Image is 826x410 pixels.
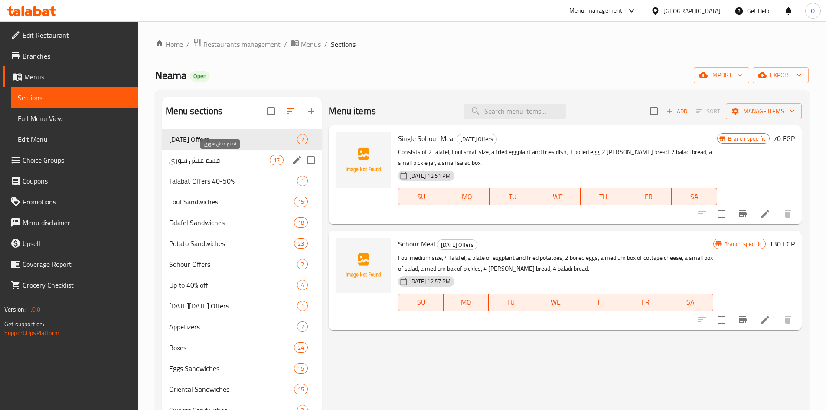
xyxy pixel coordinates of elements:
span: Neama [155,66,186,85]
span: Full Menu View [18,113,131,124]
div: items [294,342,308,353]
span: [DATE] 12:57 PM [406,277,454,285]
li: / [284,39,287,49]
span: Get support on: [4,318,44,330]
div: Ramadan Offers [169,134,297,144]
span: TH [582,296,620,308]
h6: 70 EGP [773,132,795,144]
div: [DATE][DATE] Offers1 [162,295,322,316]
span: Select section [645,102,663,120]
div: Falafel Sandwiches18 [162,212,322,233]
button: TU [490,188,535,205]
span: 15 [294,364,307,373]
span: Manage items [733,106,795,117]
span: [DATE] Offers [169,134,297,144]
span: Add [665,106,689,116]
div: items [294,363,308,374]
button: delete [777,203,798,224]
span: TU [492,296,530,308]
a: Branches [3,46,138,66]
div: items [297,321,308,332]
span: [DATE][DATE] Offers [169,301,297,311]
div: Talabat Offers 40-50%1 [162,171,322,191]
span: Sections [331,39,356,49]
span: Menus [301,39,321,49]
nav: breadcrumb [155,39,809,50]
button: WE [535,188,581,205]
div: [GEOGRAPHIC_DATA] [663,6,721,16]
div: items [297,134,308,144]
div: Sohour Offers2 [162,254,322,275]
span: SA [672,296,710,308]
div: Boxes24 [162,337,322,358]
span: Appetizers [169,321,297,332]
span: Up to 40% off [169,280,297,290]
button: edit [291,154,304,167]
span: 24 [294,344,307,352]
span: Select to update [712,311,731,329]
span: 4 [297,281,307,289]
div: items [294,217,308,228]
span: Grocery Checklist [23,280,131,290]
div: items [294,238,308,249]
span: Select all sections [262,102,280,120]
span: Choice Groups [23,155,131,165]
a: Restaurants management [193,39,281,50]
span: TU [493,190,532,203]
span: import [701,70,742,81]
button: FR [623,294,668,311]
a: Coupons [3,171,138,191]
span: Select to update [712,205,731,223]
span: قسم عيش سوري [169,155,270,165]
span: Falafel Sandwiches [169,217,294,228]
button: FR [626,188,672,205]
div: Menu-management [569,6,623,16]
button: WE [533,294,578,311]
span: Branch specific [725,134,769,143]
span: Sohour Meal [398,237,435,250]
span: Edit Restaurant [23,30,131,40]
div: items [297,259,308,269]
a: Menus [3,66,138,87]
div: Eggs Sandwiches [169,363,294,374]
input: search [464,104,566,119]
span: Talabat Offers 40-50% [169,176,297,186]
span: TH [584,190,623,203]
span: SU [402,190,441,203]
img: Single Sohour Meal [336,132,391,188]
button: SA [672,188,717,205]
span: 1.0.0 [27,304,40,315]
span: Edit Menu [18,134,131,144]
span: Coupons [23,176,131,186]
span: 15 [294,198,307,206]
div: Boxes [169,342,294,353]
button: Add section [301,101,322,121]
div: Ramadan Offers [457,134,497,144]
span: Version: [4,304,26,315]
span: 1 [297,302,307,310]
span: [DATE] Offers [457,134,496,144]
span: O [811,6,815,16]
span: Open [190,72,210,80]
img: Sohour Meal [336,238,391,293]
div: items [294,384,308,394]
span: SU [402,296,440,308]
div: Eggs Sandwiches15 [162,358,322,379]
h2: Menu items [329,105,376,118]
li: / [324,39,327,49]
span: Potato Sandwiches [169,238,294,249]
span: Menus [24,72,131,82]
li: / [186,39,189,49]
span: Sections [18,92,131,103]
a: Sections [11,87,138,108]
button: SU [398,294,444,311]
span: FR [630,190,668,203]
a: Edit menu item [760,315,770,325]
button: TH [581,188,626,205]
button: Add [663,105,691,118]
div: Up to 40% off4 [162,275,322,295]
span: Upsell [23,238,131,249]
div: items [297,176,308,186]
div: Foul Sandwiches [169,197,294,207]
